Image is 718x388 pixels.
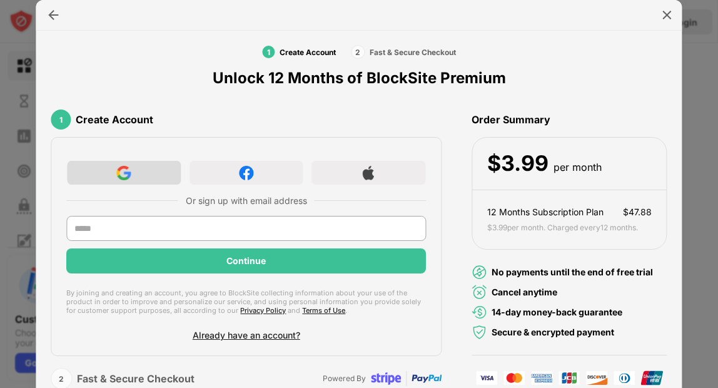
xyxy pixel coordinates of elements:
[472,305,487,320] img: money-back.svg
[51,110,71,130] div: 1
[362,166,376,180] img: apple-icon.png
[370,48,456,57] div: Fast & Secure Checkout
[623,205,652,219] div: $ 47.88
[487,151,549,176] div: $ 3.99
[530,370,553,385] img: american-express-card.svg
[487,205,604,219] div: 12 Months Subscription Plan
[558,370,580,385] img: jcb-card.svg
[492,265,653,279] div: No payments until the end of free trial
[193,330,300,340] div: Already have an account?
[239,166,253,180] img: facebook-icon.png
[640,370,663,385] img: union-pay-card.svg
[554,158,602,176] div: per month
[585,370,608,385] img: discover-card.svg
[302,306,345,315] a: Terms of Use
[492,285,557,299] div: Cancel anytime
[472,285,487,300] img: cancel-anytime-green.svg
[472,102,667,137] div: Order Summary
[66,288,426,315] div: By joining and creating an account, you agree to BlockSite collecting information about your use ...
[323,372,366,384] div: Powered By
[280,48,336,57] div: Create Account
[475,370,498,385] img: visa-card.svg
[613,370,635,385] img: diner-clabs-card.svg
[226,256,266,266] div: Continue
[472,265,487,280] img: no-payment.svg
[240,306,286,315] a: Privacy Policy
[351,45,365,59] div: 2
[492,325,614,339] div: Secure & encrypted payment
[186,195,307,206] div: Or sign up with email address
[492,305,622,319] div: 14-day money-back guarantee
[76,113,153,126] div: Create Account
[503,370,525,385] img: master-card.svg
[472,325,487,340] img: secured-payment-green.svg
[487,222,638,234] div: $ 3.99 per month. Charged every 12 months .
[77,372,195,385] div: Fast & Secure Checkout
[262,46,275,58] div: 1
[117,166,131,180] img: google-icon.png
[213,69,506,87] div: Unlock 12 Months of BlockSite Premium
